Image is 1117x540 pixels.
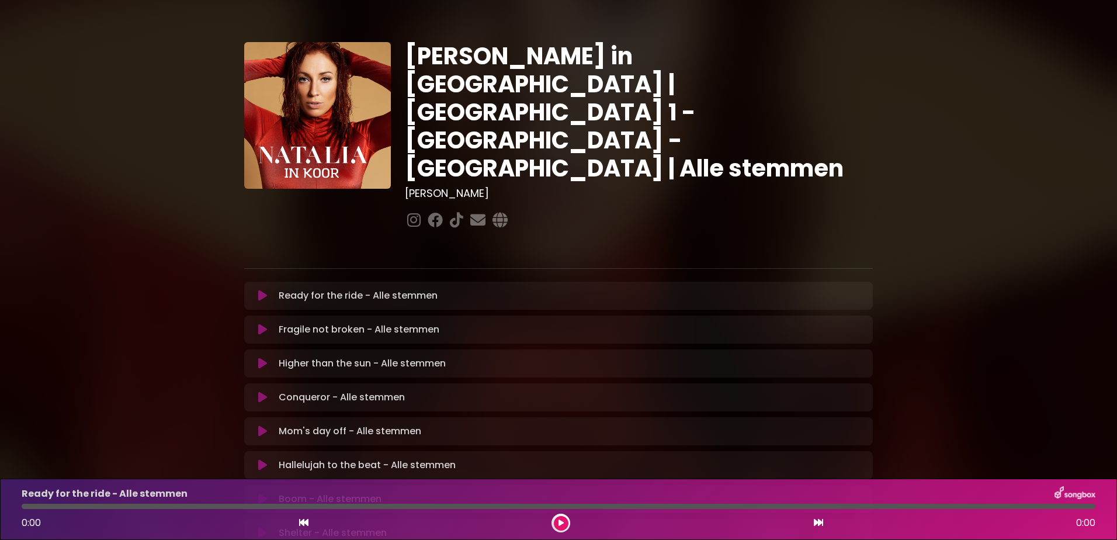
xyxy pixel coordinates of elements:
[279,424,421,438] p: Mom's day off - Alle stemmen
[405,42,873,182] h1: [PERSON_NAME] in [GEOGRAPHIC_DATA] | [GEOGRAPHIC_DATA] 1 - [GEOGRAPHIC_DATA] - [GEOGRAPHIC_DATA] ...
[279,289,438,303] p: Ready for the ride - Alle stemmen
[405,187,873,200] h3: [PERSON_NAME]
[1054,486,1095,501] img: songbox-logo-white.png
[244,42,391,189] img: YTVS25JmS9CLUqXqkEhs
[279,390,405,404] p: Conqueror - Alle stemmen
[1076,516,1095,530] span: 0:00
[279,356,446,371] p: Higher than the sun - Alle stemmen
[22,487,188,501] p: Ready for the ride - Alle stemmen
[279,323,439,337] p: Fragile not broken - Alle stemmen
[22,516,41,529] span: 0:00
[279,458,456,472] p: Hallelujah to the beat - Alle stemmen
